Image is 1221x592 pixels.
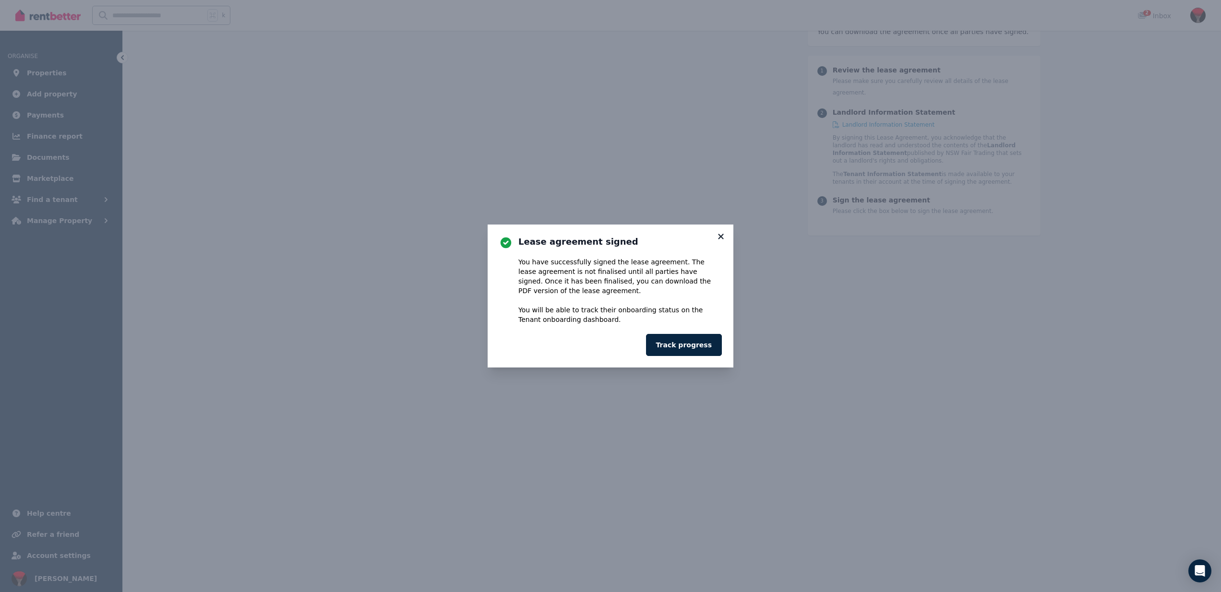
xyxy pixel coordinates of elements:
[646,334,722,356] button: Track progress
[518,305,722,324] p: You will be able to track their onboarding status on the Tenant onboarding dashboard.
[518,236,722,248] h3: Lease agreement signed
[1188,559,1211,582] div: Open Intercom Messenger
[518,257,722,324] div: You have successfully signed the lease agreement. The lease agreement is . Once it has been final...
[518,268,697,285] span: not finalised until all parties have signed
